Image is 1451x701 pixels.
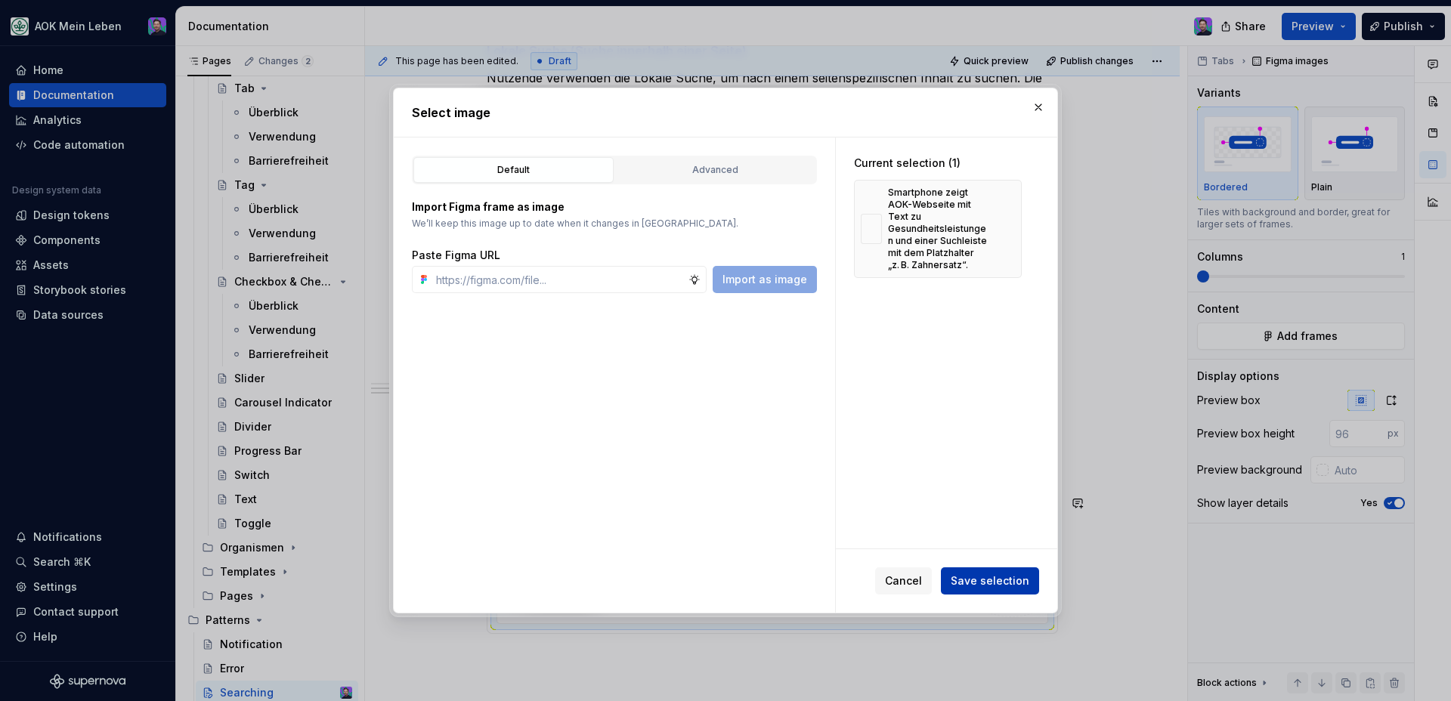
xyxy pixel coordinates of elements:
input: https://figma.com/file... [430,266,688,293]
button: Save selection [941,567,1039,594]
h2: Select image [412,103,1039,122]
span: Cancel [885,573,922,588]
div: Current selection (1) [854,156,1022,171]
span: Save selection [951,573,1029,588]
p: We’ll keep this image up to date when it changes in [GEOGRAPHIC_DATA]. [412,218,817,230]
div: Advanced [620,162,810,178]
p: Import Figma frame as image [412,199,817,215]
button: Cancel [875,567,932,594]
div: Default [419,162,608,178]
label: Paste Figma URL [412,248,500,263]
div: Smartphone zeigt AOK-Webseite mit Text zu Gesundheitsleistungen und einer Suchleiste mit dem Plat... [888,187,988,271]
